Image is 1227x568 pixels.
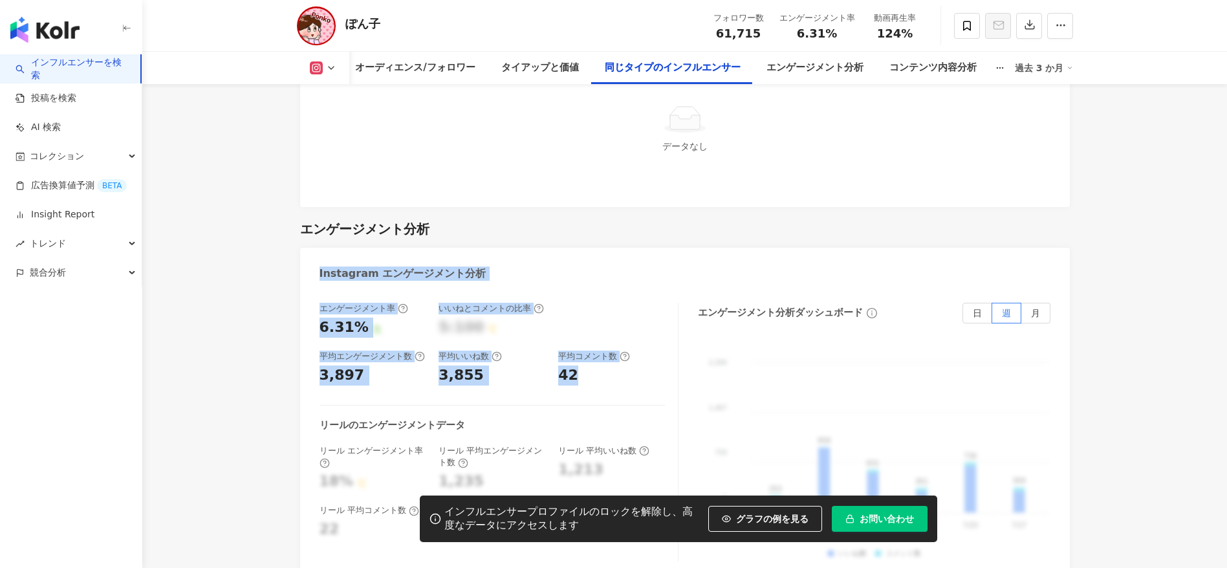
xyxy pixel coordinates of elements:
span: 週 [1002,308,1011,318]
div: インフルエンサープロファイルのロックを解除し、高度なデータにアクセスします [444,505,702,532]
div: リールのエンゲージメントデータ [320,419,465,432]
span: rise [16,239,25,248]
div: コンテンツ内容分析 [889,60,977,76]
span: 6.31% [797,27,837,40]
span: 61,715 [716,27,761,40]
div: タイアップと価値 [501,60,579,76]
div: Instagram エンゲージメント分析 [320,267,486,281]
a: searchインフルエンサーを検索 [16,56,130,82]
div: リール 平均エンゲージメント数 [439,445,545,468]
div: 42 [558,366,578,386]
span: 競合分析 [30,258,66,287]
div: ぽん子 [345,16,380,32]
div: 平均コメント数 [558,351,630,362]
img: KOL Avatar [297,6,336,45]
div: 6.31% [320,318,369,338]
button: グラフの例を見る [708,506,822,532]
button: お問い合わせ [832,506,928,532]
a: 投稿を検索 [16,92,76,105]
div: 3,897 [320,366,365,386]
span: グラフの例を見る [736,514,809,524]
div: 過去 3 か月 [1015,58,1073,78]
span: トレンド [30,229,66,258]
a: AI 検索 [16,121,61,134]
span: データなし [662,141,708,151]
div: エンゲージメント率 [320,303,408,314]
a: Insight Report [16,208,94,221]
div: エンゲージメント率 [779,12,855,25]
div: エンゲージメント分析 [766,60,863,76]
span: info-circle [865,306,879,320]
div: リール 平均いいね数 [558,445,649,457]
a: 広告換算値予測BETA [16,179,127,192]
div: エンゲージメント分析ダッシュボード [698,306,863,320]
div: リール エンゲージメント率 [320,445,426,468]
div: 同じタイプのインフルエンサー [605,60,741,76]
span: 124% [877,27,913,40]
div: 平均エンゲージメント数 [320,351,425,362]
span: お問い合わせ [860,514,914,524]
div: 平均いいね数 [439,351,502,362]
img: logo [10,17,80,43]
div: オーディエンス/フォロワー [355,60,475,76]
div: いいねとコメントの比率 [439,303,544,314]
span: 日 [973,308,982,318]
div: エンゲージメント分析 [300,220,429,238]
div: 3,855 [439,366,484,386]
div: 動画再生率 [871,12,920,25]
div: フォロワー数 [713,12,764,25]
span: コレクション [30,142,84,171]
span: 月 [1031,308,1040,318]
